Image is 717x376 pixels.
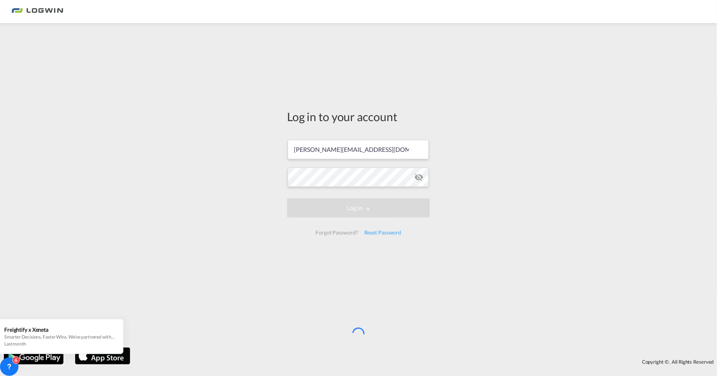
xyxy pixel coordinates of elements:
[287,198,430,218] button: LOGIN
[312,226,361,240] div: Forgot Password?
[414,173,423,182] md-icon: icon-eye-off
[74,347,131,365] img: apple.png
[287,108,430,125] div: Log in to your account
[12,3,63,20] img: bc73a0e0d8c111efacd525e4c8ad7d32.png
[361,226,405,240] div: Reset Password
[3,347,64,365] img: google.png
[134,355,717,368] div: Copyright © . All Rights Reserved
[288,140,429,159] input: Enter email/phone number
